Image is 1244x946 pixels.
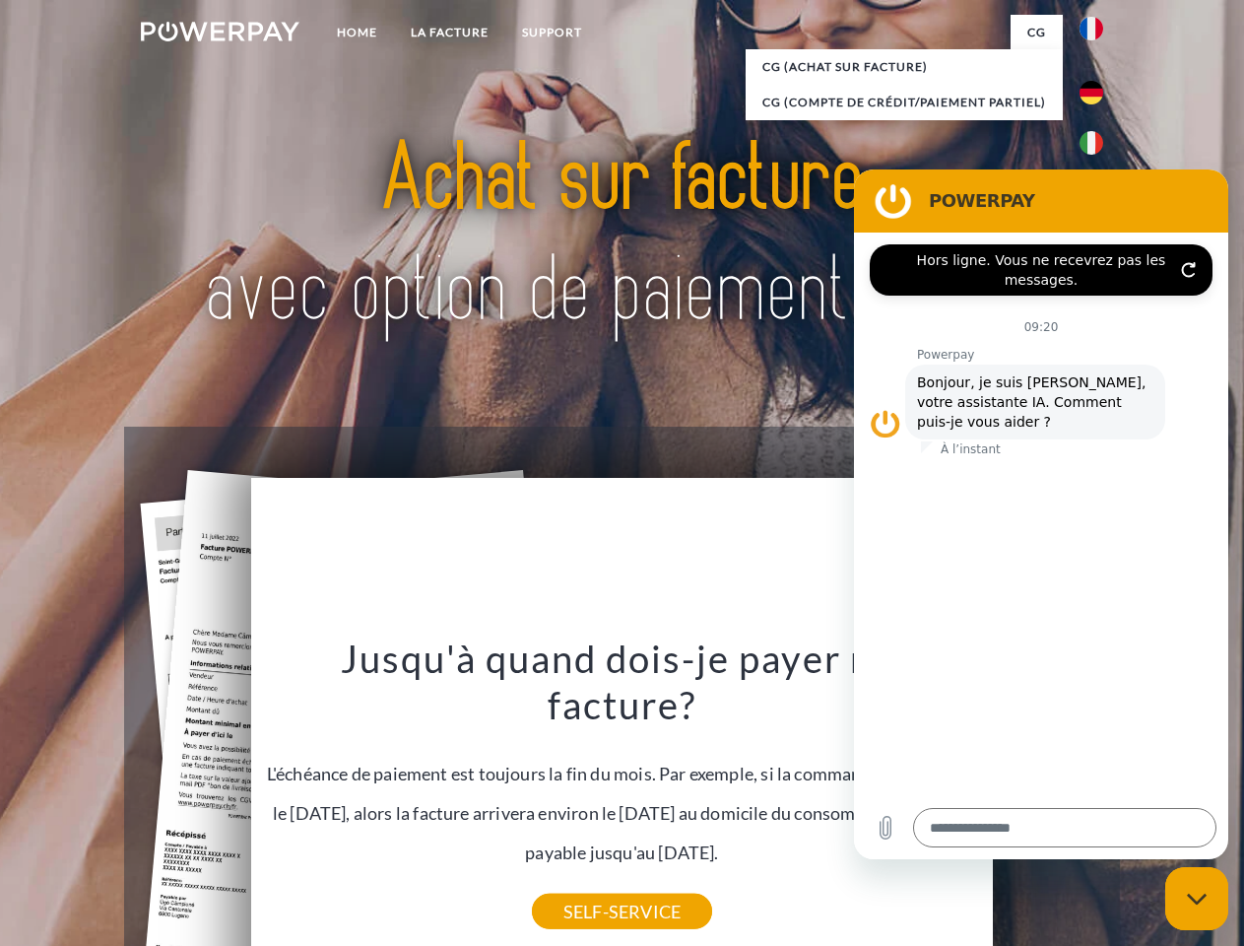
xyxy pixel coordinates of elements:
[1080,81,1103,104] img: de
[532,894,712,929] a: SELF-SERVICE
[188,95,1056,377] img: title-powerpay_fr.svg
[746,49,1063,85] a: CG (achat sur facture)
[1011,15,1063,50] a: CG
[263,635,982,912] div: L'échéance de paiement est toujours la fin du mois. Par exemple, si la commande a été passée le [...
[746,85,1063,120] a: CG (Compte de crédit/paiement partiel)
[1080,17,1103,40] img: fr
[320,15,394,50] a: Home
[263,635,982,729] h3: Jusqu'à quand dois-je payer ma facture?
[394,15,505,50] a: LA FACTURE
[1080,131,1103,155] img: it
[1165,867,1228,930] iframe: Bouton de lancement de la fenêtre de messagerie, conversation en cours
[141,22,299,41] img: logo-powerpay-white.svg
[505,15,599,50] a: Support
[854,169,1228,859] iframe: Fenêtre de messagerie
